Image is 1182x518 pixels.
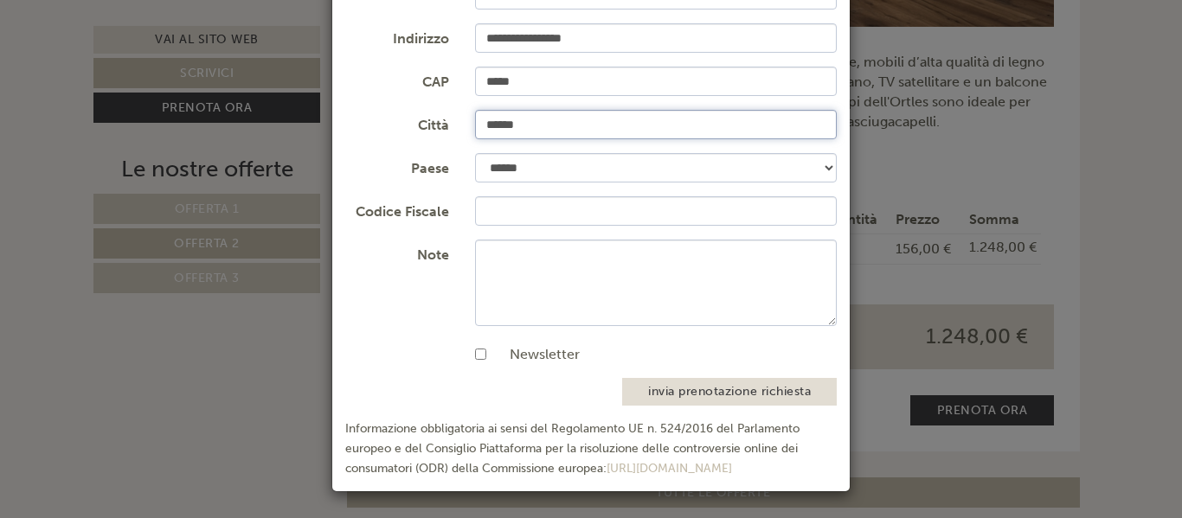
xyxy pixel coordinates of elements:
label: Newsletter [492,345,580,365]
label: Note [332,240,462,265]
label: Indirizzo [332,23,462,49]
button: invia prenotazione richiesta [622,378,837,406]
button: Invia [594,456,683,486]
small: 21:34 [26,84,273,96]
label: Città [332,110,462,136]
label: Codice Fiscale [332,196,462,222]
a: [URL][DOMAIN_NAME] [607,461,732,476]
div: giovedì [302,13,380,42]
label: Paese [332,153,462,179]
div: Hotel [GEOGRAPHIC_DATA] [26,50,273,64]
label: CAP [332,67,462,93]
small: Informazione obbligatoria ai sensi del Regolamento UE n. 524/2016 del Parlamento europeo e del Co... [345,421,800,476]
div: Buon giorno, come possiamo aiutarla? [13,47,281,99]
